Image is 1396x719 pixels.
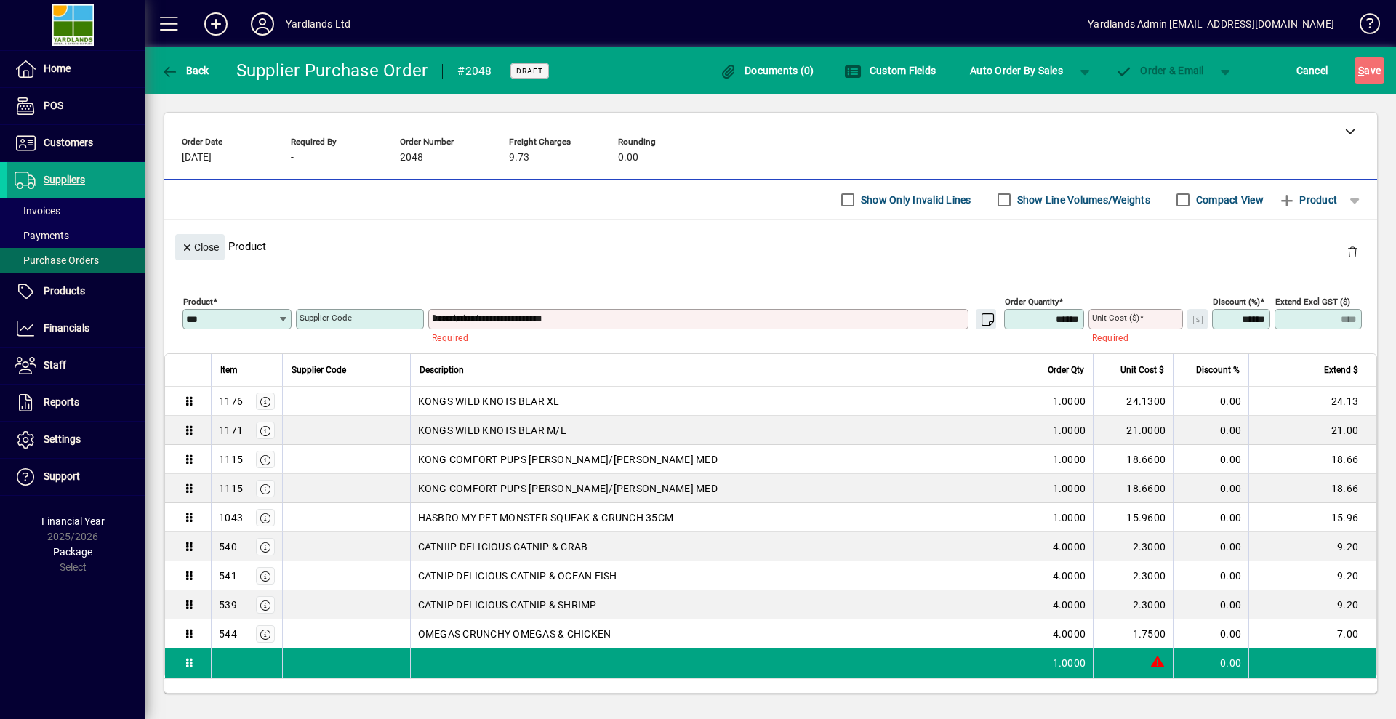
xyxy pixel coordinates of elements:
[219,510,243,525] div: 1043
[1173,503,1248,532] td: 0.00
[7,310,145,347] a: Financials
[219,598,237,612] div: 539
[1248,619,1376,648] td: 7.00
[1275,297,1350,307] mat-label: Extend excl GST ($)
[7,422,145,458] a: Settings
[1248,532,1376,561] td: 9.20
[1035,445,1093,474] td: 1.0000
[1108,57,1211,84] button: Order & Email
[1035,532,1093,561] td: 4.0000
[1093,445,1173,474] td: 18.6600
[858,193,971,207] label: Show Only Invalid Lines
[7,385,145,421] a: Reports
[1324,362,1358,378] span: Extend $
[44,63,71,74] span: Home
[1093,474,1173,503] td: 18.6600
[716,57,818,84] button: Documents (0)
[1035,561,1093,590] td: 4.0000
[963,57,1070,84] button: Auto Order By Sales
[219,481,243,496] div: 1115
[219,627,237,641] div: 544
[509,152,529,164] span: 9.73
[44,433,81,445] span: Settings
[291,152,294,164] span: -
[41,515,105,527] span: Financial Year
[161,65,209,76] span: Back
[181,236,219,260] span: Close
[1035,416,1093,445] td: 1.0000
[418,394,560,409] span: KONGS WILD KNOTS BEAR XL
[175,234,225,260] button: Close
[1349,3,1378,50] a: Knowledge Base
[516,66,543,76] span: Draft
[1173,387,1248,416] td: 0.00
[219,539,237,554] div: 540
[236,59,428,82] div: Supplier Purchase Order
[7,223,145,248] a: Payments
[1115,65,1204,76] span: Order & Email
[7,88,145,124] a: POS
[720,65,814,76] span: Documents (0)
[1173,561,1248,590] td: 0.00
[1035,387,1093,416] td: 1.0000
[420,362,464,378] span: Description
[44,100,63,111] span: POS
[157,57,213,84] button: Back
[239,11,286,37] button: Profile
[1035,619,1093,648] td: 4.0000
[1093,561,1173,590] td: 2.3000
[1213,297,1260,307] mat-label: Discount (%)
[418,423,566,438] span: KONGS WILD KNOTS BEAR M/L
[1248,561,1376,590] td: 9.20
[1120,362,1164,378] span: Unit Cost $
[1193,193,1264,207] label: Compact View
[1093,387,1173,416] td: 24.1300
[44,396,79,408] span: Reports
[1005,297,1059,307] mat-label: Order Quantity
[418,627,611,641] span: OMEGAS CRUNCHY OMEGAS & CHICKEN
[1035,474,1093,503] td: 1.0000
[15,230,69,241] span: Payments
[219,394,243,409] div: 1176
[1248,474,1376,503] td: 18.66
[286,12,350,36] div: Yardlands Ltd
[44,322,89,334] span: Financials
[44,174,85,185] span: Suppliers
[1248,590,1376,619] td: 9.20
[219,423,243,438] div: 1171
[7,248,145,273] a: Purchase Orders
[220,362,238,378] span: Item
[1358,59,1381,82] span: ave
[7,348,145,384] a: Staff
[1093,503,1173,532] td: 15.9600
[1196,362,1240,378] span: Discount %
[418,452,718,467] span: KONG COMFORT PUPS [PERSON_NAME]/[PERSON_NAME] MED
[219,452,243,467] div: 1115
[1355,57,1384,84] button: Save
[300,313,352,323] mat-label: Supplier Code
[1173,532,1248,561] td: 0.00
[841,57,939,84] button: Custom Fields
[1035,590,1093,619] td: 4.0000
[1093,619,1173,648] td: 1.7500
[1093,416,1173,445] td: 21.0000
[418,539,588,554] span: CATNIIP DELICIOUS CATNIP & CRAB
[145,57,225,84] app-page-header-button: Back
[172,240,228,253] app-page-header-button: Close
[1173,445,1248,474] td: 0.00
[970,59,1063,82] span: Auto Order By Sales
[418,569,617,583] span: CATNIP DELICIOUS CATNIP & OCEAN FISH
[193,11,239,37] button: Add
[844,65,936,76] span: Custom Fields
[292,362,346,378] span: Supplier Code
[1035,503,1093,532] td: 1.0000
[432,313,475,323] mat-label: Description
[1296,59,1328,82] span: Cancel
[1173,590,1248,619] td: 0.00
[183,297,213,307] mat-label: Product
[1092,329,1171,345] mat-error: Required
[418,510,674,525] span: HASBRO MY PET MONSTER SQUEAK & CRUNCH 35CM
[44,285,85,297] span: Products
[1248,387,1376,416] td: 24.13
[1173,648,1248,678] td: 0.00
